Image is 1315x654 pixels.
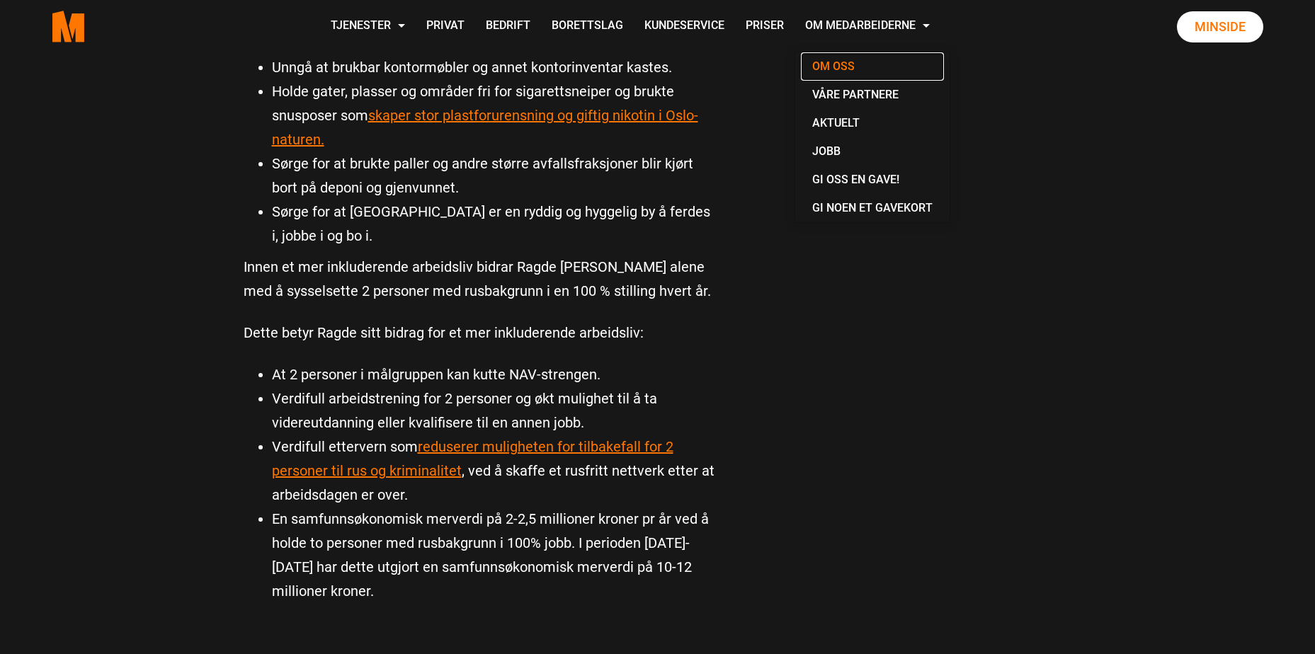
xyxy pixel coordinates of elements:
[801,109,944,137] a: Aktuelt
[272,435,718,507] li: Verdifull ettervern som , ved å skaffe et rusfritt nettverk etter at arbeidsdagen er over.
[272,55,718,79] li: Unngå at brukbar kontormøbler og annet kontorinventar kastes.
[801,137,944,166] a: Jobb
[272,362,718,386] li: At 2 personer i målgruppen kan kutte NAV-strengen.
[272,151,718,200] li: Sørge for at brukte paller og andre større avfallsfraksjoner blir kjørt bort på deponi og gjenvun...
[272,386,718,435] li: Verdifull arbeidstrening for 2 personer og økt mulighet til å ta videreutdanning eller kvalifiser...
[272,438,673,479] a: reduserer muligheten for tilbakefall for 2 personer til rus og kriminalitet
[272,200,718,248] li: Sørge for at [GEOGRAPHIC_DATA] er en ryddig og hyggelig by å ferdes i, jobbe i og bo i.
[244,255,718,303] p: Innen et mer inkluderende arbeidsliv bidrar Ragde [PERSON_NAME] alene med å sysselsette 2 persone...
[475,1,541,52] a: Bedrift
[416,1,475,52] a: Privat
[272,507,718,603] li: En samfunnsøkonomisk merverdi på 2-2,5 millioner kroner pr år ved å holde to personer med rusbakg...
[801,81,944,109] a: Våre partnere
[1177,11,1263,42] a: Minside
[795,1,940,52] a: Om Medarbeiderne
[320,1,416,52] a: Tjenester
[272,107,698,148] a: skaper stor plastforurensning og giftig nikotin i Oslo-naturen.
[801,52,944,81] a: Om oss
[735,1,795,52] a: Priser
[634,1,735,52] a: Kundeservice
[272,79,718,151] li: Holde gater, plasser og områder fri for sigarettsneiper og brukte snusposer som
[244,321,718,345] p: Dette betyr Ragde sitt bidrag for et mer inkluderende arbeidsliv:
[541,1,634,52] a: Borettslag
[801,194,944,222] a: Gi noen et gavekort
[801,166,944,194] a: Gi oss en gave!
